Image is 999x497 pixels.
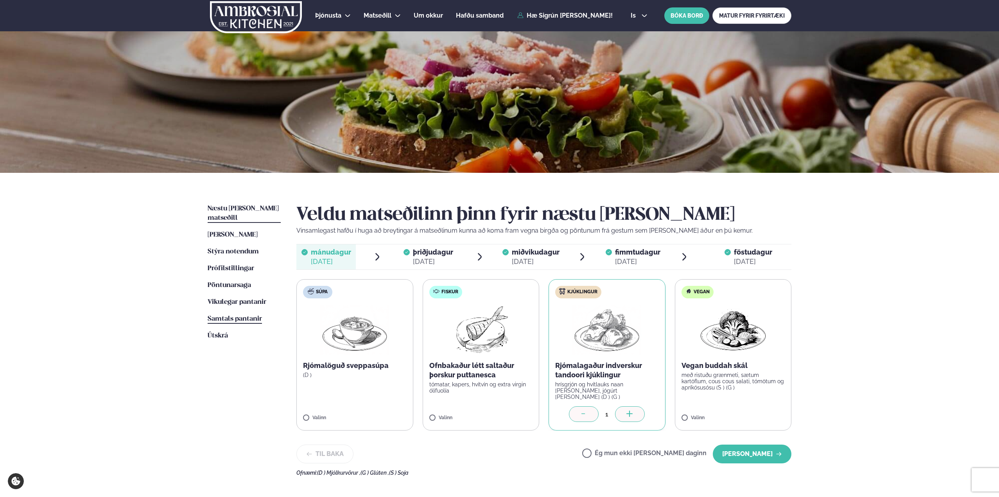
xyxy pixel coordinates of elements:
[456,11,504,20] a: Hafðu samband
[8,473,24,489] a: Cookie settings
[414,11,443,20] a: Um okkur
[208,230,258,240] a: [PERSON_NAME]
[512,257,560,266] div: [DATE]
[303,361,407,370] p: Rjómalöguð sveppasúpa
[208,298,266,307] a: Vikulegar pantanir
[512,248,560,256] span: miðvikudagur
[296,226,791,235] p: Vinsamlegast hafðu í huga að breytingar á matseðlinum kunna að koma fram vegna birgða og pöntunum...
[208,248,259,255] span: Stýra notendum
[315,12,341,19] span: Þjónusta
[567,289,597,295] span: Kjúklingur
[555,381,659,400] p: hrísgrjón og hvítlauks naan [PERSON_NAME], jógúrt [PERSON_NAME] (D ) (G )
[631,13,638,19] span: is
[208,281,251,290] a: Pöntunarsaga
[433,288,439,294] img: fish.svg
[624,13,654,19] button: is
[559,288,565,294] img: chicken.svg
[296,204,791,226] h2: Veldu matseðilinn þinn fyrir næstu [PERSON_NAME]
[734,257,772,266] div: [DATE]
[456,12,504,19] span: Hafðu samband
[296,470,791,476] div: Ofnæmi:
[413,248,453,256] span: þriðjudagur
[296,445,353,463] button: Til baka
[364,12,391,19] span: Matseðill
[429,361,533,380] p: Ofnbakaður létt saltaður þorskur puttanesca
[441,289,458,295] span: Fiskur
[389,470,409,476] span: (S ) Soja
[208,332,228,339] span: Útskrá
[208,314,262,324] a: Samtals pantanir
[694,289,710,295] span: Vegan
[208,316,262,322] span: Samtals pantanir
[208,282,251,289] span: Pöntunarsaga
[615,257,660,266] div: [DATE]
[615,248,660,256] span: fimmtudagur
[208,265,254,272] span: Prófílstillingar
[664,7,709,24] button: BÓKA BORÐ
[208,264,254,273] a: Prófílstillingar
[734,248,772,256] span: föstudagur
[316,289,328,295] span: Súpa
[682,372,785,391] p: með ristuðu grænmeti, sætum kartöflum, cous cous salati, tómötum og apríkósusósu (S ) (G )
[317,470,361,476] span: (D ) Mjólkurvörur ,
[429,381,533,394] p: tómatar, kapers, hvítvín og extra virgin ólífuolía
[699,305,768,355] img: Vegan.png
[308,288,314,294] img: soup.svg
[208,231,258,238] span: [PERSON_NAME]
[364,11,391,20] a: Matseðill
[315,11,341,20] a: Þjónusta
[713,445,791,463] button: [PERSON_NAME]
[361,470,389,476] span: (G ) Glúten ,
[414,12,443,19] span: Um okkur
[572,305,641,355] img: Chicken-thighs.png
[311,257,351,266] div: [DATE]
[555,361,659,380] p: Rjómalagaður indverskur tandoori kjúklingur
[208,299,266,305] span: Vikulegar pantanir
[208,205,279,221] span: Næstu [PERSON_NAME] matseðill
[517,12,613,19] a: Hæ Sigrún [PERSON_NAME]!
[311,248,351,256] span: mánudagur
[320,305,389,355] img: Soup.png
[209,1,303,33] img: logo
[682,361,785,370] p: Vegan buddah skál
[712,7,791,24] a: MATUR FYRIR FYRIRTÆKI
[599,410,615,419] div: 1
[446,305,515,355] img: Fish.png
[208,247,259,257] a: Stýra notendum
[685,288,692,294] img: Vegan.svg
[303,372,407,378] p: (D )
[208,331,228,341] a: Útskrá
[208,204,281,223] a: Næstu [PERSON_NAME] matseðill
[413,257,453,266] div: [DATE]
